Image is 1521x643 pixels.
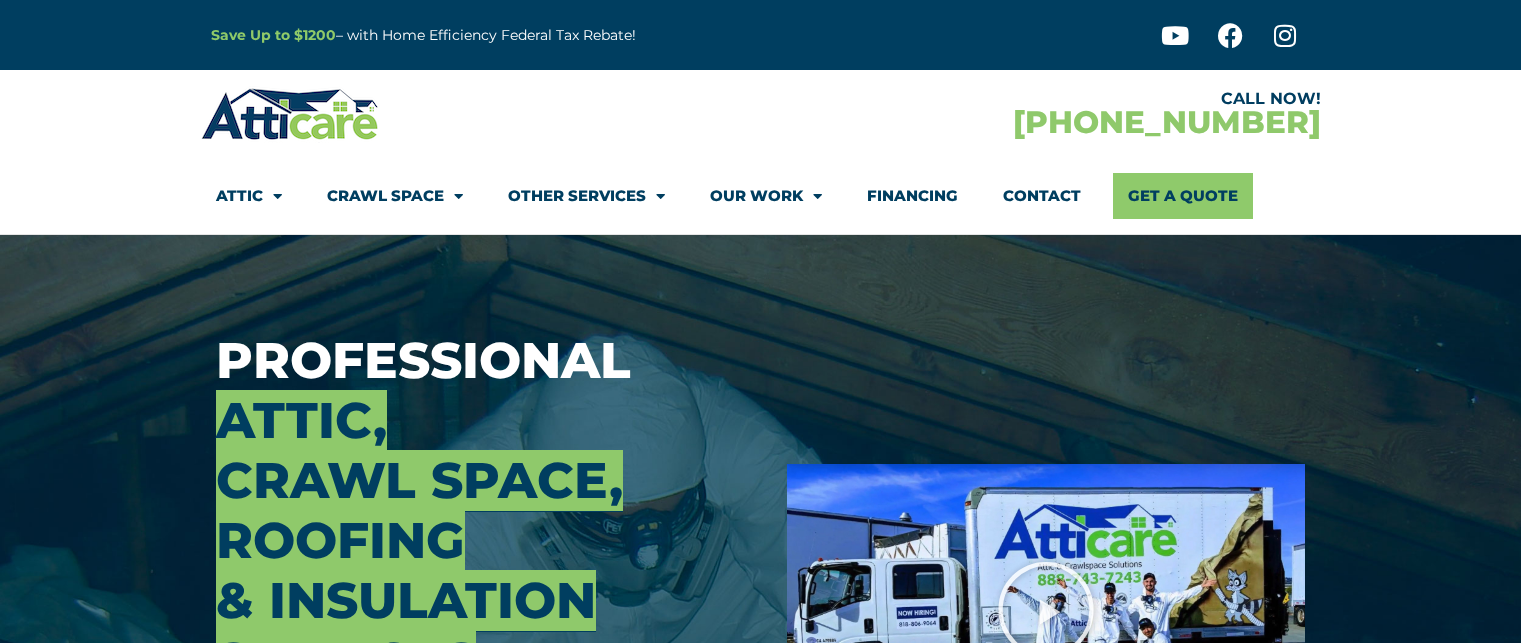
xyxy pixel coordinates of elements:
[211,26,336,44] a: Save Up to $1200
[1113,173,1253,219] a: Get A Quote
[216,173,1306,219] nav: Menu
[211,24,859,47] p: – with Home Efficiency Federal Tax Rebate!
[216,390,623,571] span: Attic, Crawl Space, Roofing
[508,173,665,219] a: Other Services
[867,173,958,219] a: Financing
[761,91,1321,107] div: CALL NOW!
[1003,173,1081,219] a: Contact
[216,173,282,219] a: Attic
[327,173,463,219] a: Crawl Space
[710,173,822,219] a: Our Work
